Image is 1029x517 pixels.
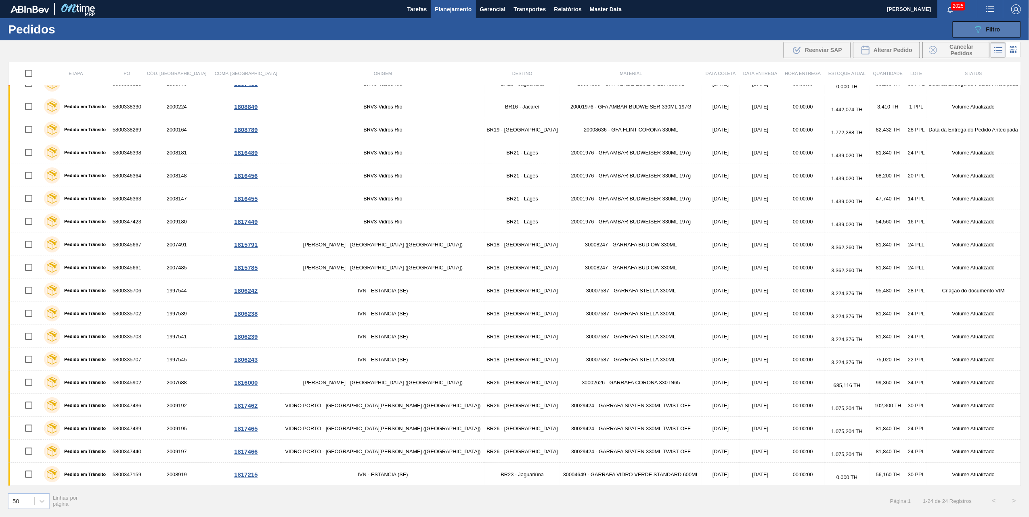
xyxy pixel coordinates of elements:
[111,348,143,371] td: 5800335707
[8,187,1021,210] a: Pedido em Trânsito58003463632008147BRV3-Vidros RioBR21 - Lages20001976 - GFA AMBAR BUDWEISER 330M...
[926,233,1021,256] td: Volume Atualizado
[111,302,143,325] td: 5800335702
[702,394,740,417] td: [DATE]
[906,348,926,371] td: 22 PPL
[832,129,863,136] span: 1.772,288 TH
[484,463,560,486] td: BR23 - Jaguariúna
[940,44,983,56] span: Cancelar Pedidos
[484,325,560,348] td: BR18 - [GEOGRAPHIC_DATA]
[702,302,740,325] td: [DATE]
[60,380,106,385] label: Pedido em Trânsito
[480,4,506,14] span: Gerencial
[870,95,907,118] td: 3,410 TH
[212,149,280,156] div: 1816489
[281,256,484,279] td: [PERSON_NAME] - [GEOGRAPHIC_DATA] ([GEOGRAPHIC_DATA])
[8,118,1021,141] a: Pedido em Trânsito58003382692000164BRV3-Vidros RioBR19 - [GEOGRAPHIC_DATA]20008636 - GFA FLINT CO...
[512,71,532,76] span: Destino
[143,141,211,164] td: 2008181
[143,95,211,118] td: 2000224
[484,95,560,118] td: BR16 - Jacareí
[212,425,280,432] div: 1817465
[484,371,560,394] td: BR26 - [GEOGRAPHIC_DATA]
[870,417,907,440] td: 81,840 TH
[784,42,851,58] button: Reenviar SAP
[124,71,130,76] span: PO
[143,463,211,486] td: 2008919
[781,417,825,440] td: 00:00:00
[560,417,702,440] td: 30029424 - GARRAFA SPATEN 330ML TWIST OFF
[781,256,825,279] td: 00:00:00
[832,336,863,342] span: 3.224,376 TH
[906,256,926,279] td: 24 PLL
[906,440,926,463] td: 24 PPL
[513,4,546,14] span: Transportes
[111,463,143,486] td: 5800347159
[870,394,907,417] td: 102,300 TH
[906,210,926,233] td: 16 PPL
[143,256,211,279] td: 2007485
[560,233,702,256] td: 30008247 - GARRAFA BUD OW 330ML
[706,71,736,76] span: Data coleta
[740,95,781,118] td: [DATE]
[870,302,907,325] td: 81,840 TH
[702,371,740,394] td: [DATE]
[870,233,907,256] td: 81,840 TH
[111,394,143,417] td: 5800347436
[926,463,1021,486] td: Volume Atualizado
[781,187,825,210] td: 00:00:00
[212,103,280,110] div: 1808849
[143,440,211,463] td: 2009197
[60,311,106,316] label: Pedido em Trânsito
[740,279,781,302] td: [DATE]
[870,371,907,394] td: 99,360 TH
[281,394,484,417] td: VIDRO PORTO - [GEOGRAPHIC_DATA][PERSON_NAME] ([GEOGRAPHIC_DATA])
[952,21,1021,38] button: Filtro
[111,417,143,440] td: 5800347439
[212,448,280,455] div: 1817466
[832,152,863,158] span: 1.439,020 TH
[590,4,622,14] span: Master Data
[906,417,926,440] td: 24 PPL
[906,233,926,256] td: 24 PLL
[407,4,427,14] span: Tarefas
[8,302,1021,325] a: Pedido em Trânsito58003357021997539IVN - ESTANCIA (SE)BR18 - [GEOGRAPHIC_DATA]30007587 - GARRAFA ...
[281,95,484,118] td: BRV3-Vidros Rio
[870,256,907,279] td: 81,840 TH
[560,302,702,325] td: 30007587 - GARRAFA STELLA 330ML
[922,42,989,58] button: Cancelar Pedidos
[836,83,857,90] span: 0,000 TH
[781,348,825,371] td: 00:00:00
[8,463,1021,486] a: Pedido em Trânsito58003471592008919IVN - ESTANCIA (SE)BR23 - Jaguariúna30004649 - GARRAFA VIDRO V...
[906,394,926,417] td: 30 PPL
[832,359,863,365] span: 3.224,376 TH
[212,218,280,225] div: 1817449
[147,71,207,76] span: Cód. [GEOGRAPHIC_DATA]
[560,279,702,302] td: 30007587 - GARRAFA STELLA 330ML
[111,164,143,187] td: 5800346364
[484,141,560,164] td: BR21 - Lages
[702,164,740,187] td: [DATE]
[870,279,907,302] td: 95,480 TH
[212,195,280,202] div: 1816455
[143,187,211,210] td: 2008147
[484,164,560,187] td: BR21 - Lages
[560,348,702,371] td: 30007587 - GARRAFA STELLA 330ML
[740,187,781,210] td: [DATE]
[484,279,560,302] td: BR18 - [GEOGRAPHIC_DATA]
[781,371,825,394] td: 00:00:00
[281,371,484,394] td: [PERSON_NAME] - [GEOGRAPHIC_DATA] ([GEOGRAPHIC_DATA])
[926,187,1021,210] td: Volume Atualizado
[60,219,106,224] label: Pedido em Trânsito
[832,221,863,227] span: 1.439,020 TH
[910,71,922,76] span: Lote
[832,290,863,296] span: 3.224,376 TH
[60,403,106,408] label: Pedido em Trânsito
[60,242,106,247] label: Pedido em Trânsito
[834,382,861,388] span: 685,116 TH
[435,4,472,14] span: Planejamento
[560,95,702,118] td: 20001976 - GFA AMBAR BUDWEISER 330ML 197G
[560,187,702,210] td: 20001976 - GFA AMBAR BUDWEISER 330ML 197g
[111,279,143,302] td: 5800335706
[560,141,702,164] td: 20001976 - GFA AMBAR BUDWEISER 330ML 197g
[281,164,484,187] td: BRV3-Vidros Rio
